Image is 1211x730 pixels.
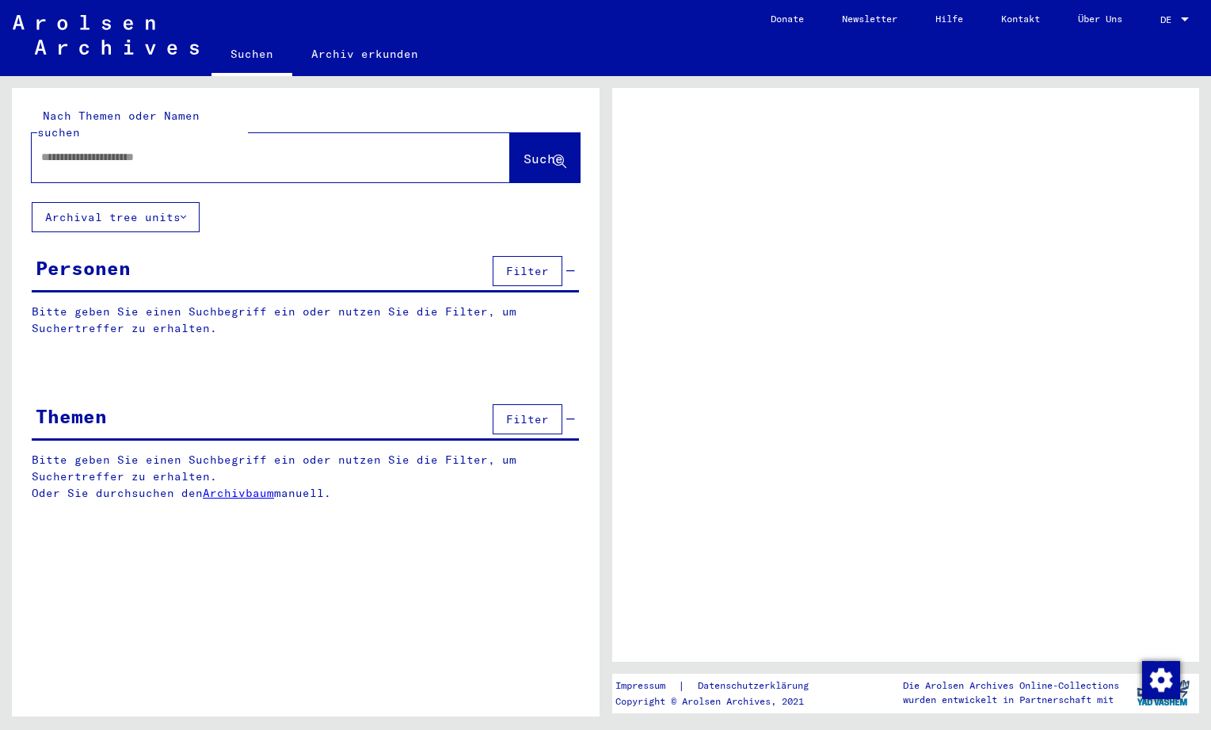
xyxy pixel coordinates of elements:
[506,412,549,426] span: Filter
[37,109,200,140] mat-label: Nach Themen oder Namen suchen
[493,404,562,434] button: Filter
[1133,673,1193,713] img: yv_logo.png
[506,264,549,278] span: Filter
[1142,661,1180,699] img: Zustimmung ändern
[615,678,828,694] div: |
[36,402,107,430] div: Themen
[36,254,131,282] div: Personen
[211,35,292,76] a: Suchen
[32,452,580,502] p: Bitte geben Sie einen Suchbegriff ein oder nutzen Sie die Filter, um Suchertreffer zu erhalten. O...
[1160,14,1178,25] span: DE
[685,678,828,694] a: Datenschutzerklärung
[32,304,579,337] p: Bitte geben Sie einen Suchbegriff ein oder nutzen Sie die Filter, um Suchertreffer zu erhalten.
[292,35,437,73] a: Archiv erkunden
[615,678,678,694] a: Impressum
[903,678,1119,693] p: Die Arolsen Archives Online-Collections
[615,694,828,709] p: Copyright © Arolsen Archives, 2021
[903,693,1119,707] p: wurden entwickelt in Partnerschaft mit
[13,15,199,55] img: Arolsen_neg.svg
[493,256,562,286] button: Filter
[32,202,200,232] button: Archival tree units
[203,486,274,500] a: Archivbaum
[510,133,580,182] button: Suche
[524,151,563,166] span: Suche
